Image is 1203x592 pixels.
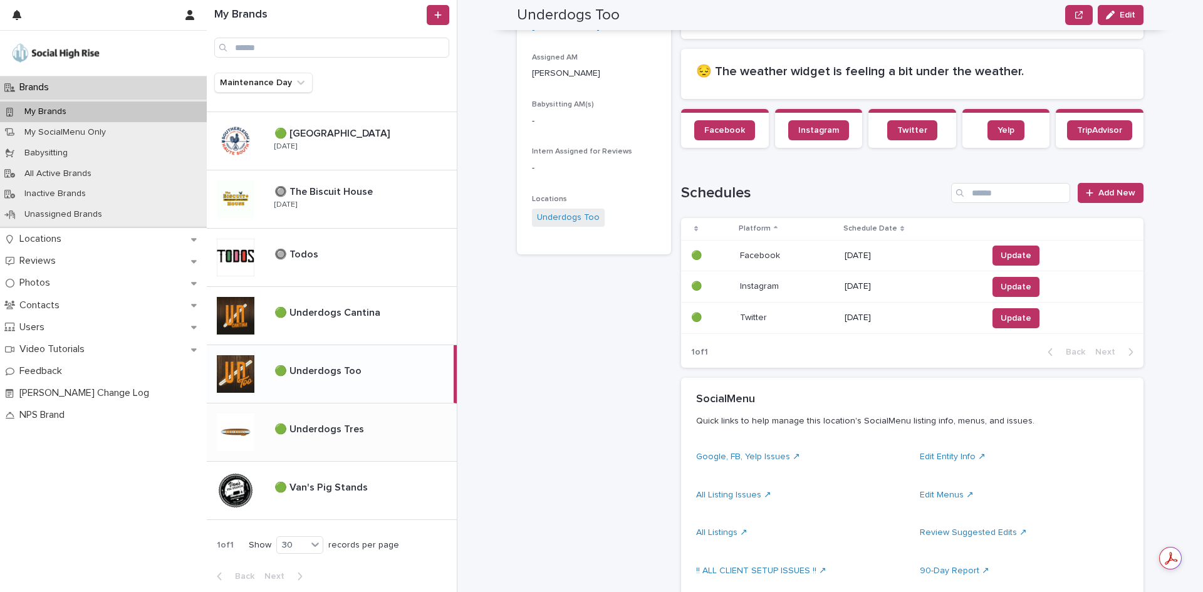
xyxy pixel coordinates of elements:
[532,67,656,80] p: [PERSON_NAME]
[681,184,946,202] h1: Schedules
[532,54,578,61] span: Assigned AM
[1090,346,1143,358] button: Next
[532,162,656,175] p: -
[920,491,974,499] a: Edit Menus ↗
[740,279,781,292] p: Instagram
[1001,312,1031,325] span: Update
[681,337,718,368] p: 1 of 1
[10,41,102,66] img: o5DnuTxEQV6sW9jFYBBf
[14,127,116,138] p: My SocialMenu Only
[14,81,59,93] p: Brands
[537,211,600,224] a: Underdogs Too
[14,233,71,245] p: Locations
[1058,348,1085,356] span: Back
[207,229,457,287] a: 🔘 Todos🔘 Todos
[532,115,656,128] p: -
[274,142,297,151] p: [DATE]
[887,120,937,140] a: Twitter
[1038,346,1090,358] button: Back
[14,255,66,267] p: Reviews
[214,38,449,58] input: Search
[214,73,313,93] button: Maintenance Day
[691,248,704,261] p: 🟢
[532,148,632,155] span: Intern Assigned for Reviews
[788,120,849,140] a: Instagram
[1001,249,1031,262] span: Update
[798,126,839,135] span: Instagram
[1001,281,1031,293] span: Update
[14,209,112,220] p: Unassigned Brands
[740,310,769,323] p: Twitter
[997,126,1014,135] span: Yelp
[207,571,259,582] button: Back
[696,64,1128,79] h2: 😔 The weather widget is feeling a bit under the weather.
[1077,126,1122,135] span: TripAdvisor
[987,120,1024,140] a: Yelp
[14,169,102,179] p: All Active Brands
[259,571,313,582] button: Next
[696,566,826,575] a: !! ALL CLIENT SETUP ISSUES !! ↗
[207,403,457,462] a: 🟢 Underdogs Tres🟢 Underdogs Tres
[277,539,307,552] div: 30
[845,281,977,292] p: [DATE]
[845,313,977,323] p: [DATE]
[696,528,747,537] a: All Listings ↗
[681,303,1143,334] tr: 🟢🟢 TwitterTwitter [DATE]Update
[696,452,800,461] a: Google, FB, Yelp Issues ↗
[207,287,457,345] a: 🟢 Underdogs Cantina🟢 Underdogs Cantina
[1095,348,1123,356] span: Next
[207,462,457,520] a: 🟢 Van's Pig Stands🟢 Van's Pig Stands
[264,572,292,581] span: Next
[14,299,70,311] p: Contacts
[14,365,72,377] p: Feedback
[897,126,927,135] span: Twitter
[920,452,986,461] a: Edit Entity Info ↗
[739,222,771,236] p: Platform
[681,271,1143,303] tr: 🟢🟢 InstagramInstagram [DATE]Update
[274,304,383,319] p: 🟢 Underdogs Cantina
[274,200,297,209] p: [DATE]
[992,308,1039,328] button: Update
[14,343,95,355] p: Video Tutorials
[1067,120,1132,140] a: TripAdvisor
[214,8,424,22] h1: My Brands
[681,240,1143,271] tr: 🟢🟢 FacebookFacebook [DATE]Update
[274,184,375,198] p: 🔘 The Biscuit House
[274,125,392,140] p: 🟢 [GEOGRAPHIC_DATA]
[1098,5,1143,25] button: Edit
[249,540,271,551] p: Show
[274,246,321,261] p: 🔘 Todos
[694,120,755,140] a: Facebook
[14,189,96,199] p: Inactive Brands
[740,248,783,261] p: Facebook
[843,222,897,236] p: Schedule Date
[1120,11,1135,19] span: Edit
[14,277,60,289] p: Photos
[691,310,704,323] p: 🟢
[696,415,1123,427] p: Quick links to help manage this location's SocialMenu listing info, menus, and issues.
[920,528,1027,537] a: Review Suggested Edits ↗
[920,566,989,575] a: 90-Day Report ↗
[845,251,977,261] p: [DATE]
[14,409,75,421] p: NPS Brand
[207,345,457,403] a: 🟢 Underdogs Too🟢 Underdogs Too
[14,148,78,158] p: Babysitting
[1098,189,1135,197] span: Add New
[274,421,367,435] p: 🟢 Underdogs Tres
[227,572,254,581] span: Back
[14,106,76,117] p: My Brands
[207,112,457,170] a: 🟢 [GEOGRAPHIC_DATA]🟢 [GEOGRAPHIC_DATA] [DATE]
[328,540,399,551] p: records per page
[992,277,1039,297] button: Update
[951,183,1070,203] input: Search
[274,479,370,494] p: 🟢 Van's Pig Stands
[517,6,620,24] h2: Underdogs Too
[696,491,771,499] a: All Listing Issues ↗
[691,279,704,292] p: 🟢
[696,393,755,407] h2: SocialMenu
[532,101,594,108] span: Babysitting AM(s)
[14,321,55,333] p: Users
[1078,183,1143,203] a: Add New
